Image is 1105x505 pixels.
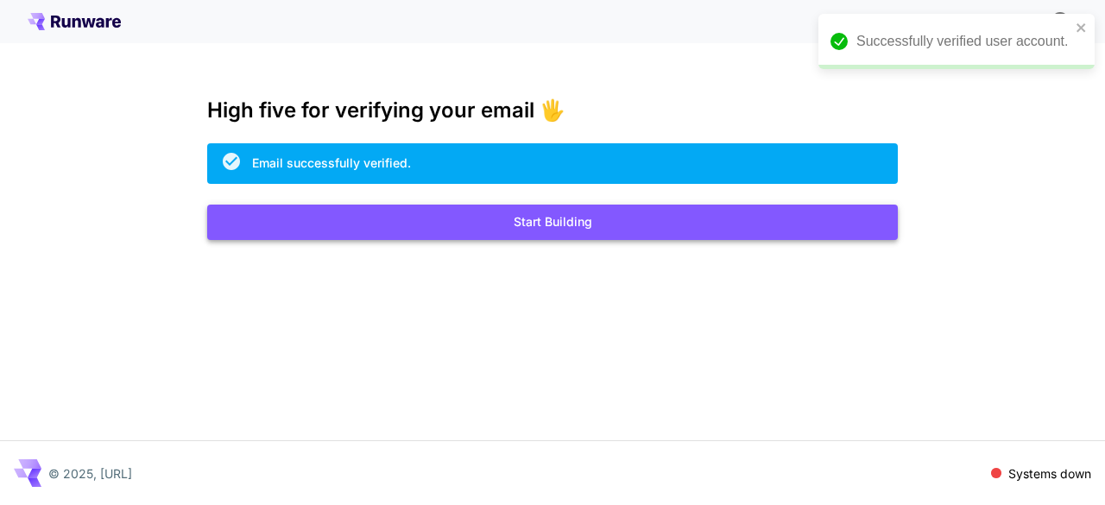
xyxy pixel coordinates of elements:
[207,98,898,123] h3: High five for verifying your email 🖐️
[856,31,1070,52] div: Successfully verified user account.
[48,464,132,483] p: © 2025, [URL]
[1076,21,1088,35] button: close
[207,205,898,240] button: Start Building
[1043,3,1077,38] button: In order to qualify for free credit, you need to sign up with a business email address and click ...
[1008,464,1091,483] p: Systems down
[252,154,411,172] div: Email successfully verified.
